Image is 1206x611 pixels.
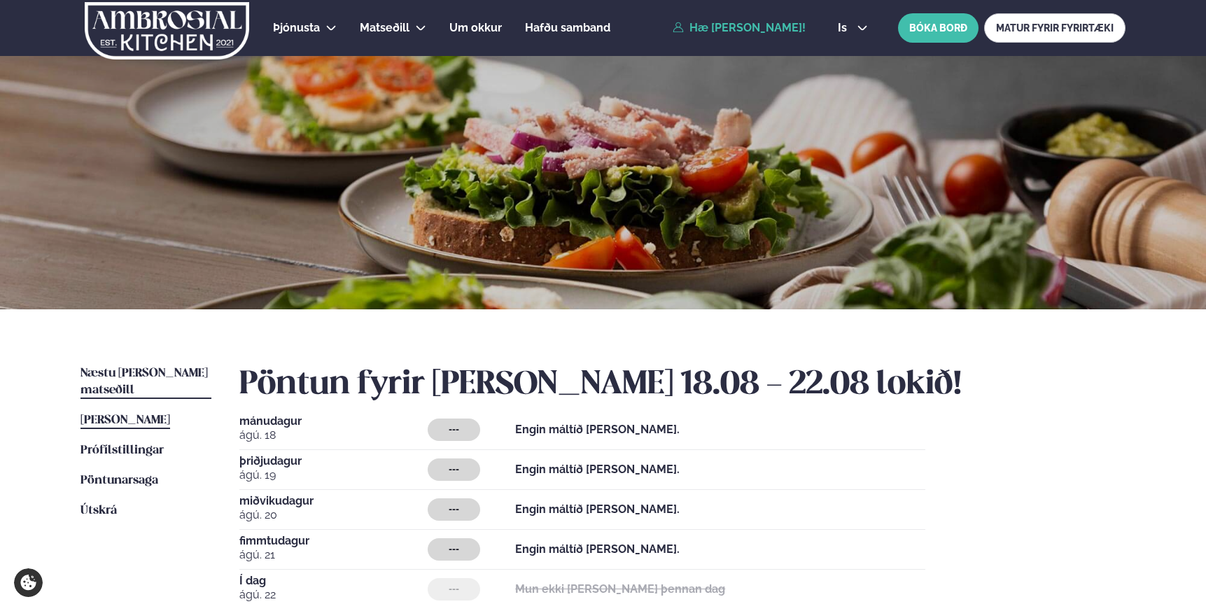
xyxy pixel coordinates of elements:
[360,20,409,36] a: Matseðill
[80,472,158,489] a: Pöntunarsaga
[239,496,428,507] span: miðvikudagur
[80,442,164,459] a: Prófílstillingar
[14,568,43,597] a: Cookie settings
[239,416,428,427] span: mánudagur
[360,21,409,34] span: Matseðill
[525,21,610,34] span: Hafðu samband
[827,22,879,34] button: is
[83,2,251,59] img: logo
[838,22,851,34] span: is
[239,427,428,444] span: ágú. 18
[898,13,979,43] button: BÓKA BORÐ
[449,464,459,475] span: ---
[80,503,117,519] a: Útskrá
[80,367,208,396] span: Næstu [PERSON_NAME] matseðill
[515,463,680,476] strong: Engin máltíð [PERSON_NAME].
[239,547,428,563] span: ágú. 21
[449,584,459,595] span: ---
[673,22,806,34] a: Hæ [PERSON_NAME]!
[525,20,610,36] a: Hafðu samband
[239,575,428,587] span: Í dag
[449,20,502,36] a: Um okkur
[239,535,428,547] span: fimmtudagur
[273,20,320,36] a: Þjónusta
[80,475,158,486] span: Pöntunarsaga
[449,424,459,435] span: ---
[449,544,459,555] span: ---
[239,456,428,467] span: þriðjudagur
[984,13,1126,43] a: MATUR FYRIR FYRIRTÆKI
[449,504,459,515] span: ---
[80,365,211,399] a: Næstu [PERSON_NAME] matseðill
[80,505,117,517] span: Útskrá
[80,414,170,426] span: [PERSON_NAME]
[273,21,320,34] span: Þjónusta
[80,444,164,456] span: Prófílstillingar
[239,365,1126,405] h2: Pöntun fyrir [PERSON_NAME] 18.08 - 22.08 lokið!
[239,587,428,603] span: ágú. 22
[239,507,428,524] span: ágú. 20
[239,467,428,484] span: ágú. 19
[80,412,170,429] a: [PERSON_NAME]
[515,423,680,436] strong: Engin máltíð [PERSON_NAME].
[515,542,680,556] strong: Engin máltíð [PERSON_NAME].
[449,21,502,34] span: Um okkur
[515,582,725,596] strong: Mun ekki [PERSON_NAME] þennan dag
[515,503,680,516] strong: Engin máltíð [PERSON_NAME].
